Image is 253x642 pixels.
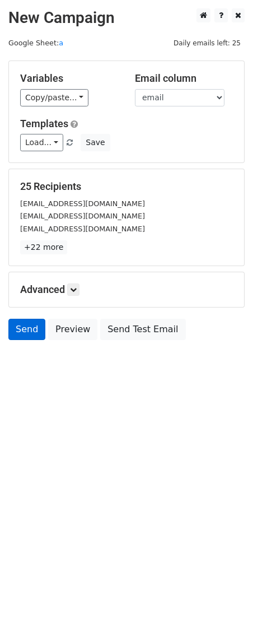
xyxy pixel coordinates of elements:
[20,225,145,233] small: [EMAIL_ADDRESS][DOMAIN_NAME]
[20,118,68,129] a: Templates
[48,319,97,340] a: Preview
[20,199,145,208] small: [EMAIL_ADDRESS][DOMAIN_NAME]
[8,8,245,27] h2: New Campaign
[100,319,185,340] a: Send Test Email
[170,39,245,47] a: Daily emails left: 25
[20,212,145,220] small: [EMAIL_ADDRESS][DOMAIN_NAME]
[20,240,67,254] a: +22 more
[8,39,63,47] small: Google Sheet:
[170,37,245,49] span: Daily emails left: 25
[20,89,88,106] a: Copy/paste...
[197,588,253,642] iframe: Chat Widget
[20,180,233,193] h5: 25 Recipients
[135,72,233,85] h5: Email column
[59,39,63,47] a: a
[8,319,45,340] a: Send
[20,72,118,85] h5: Variables
[20,134,63,151] a: Load...
[20,283,233,296] h5: Advanced
[81,134,110,151] button: Save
